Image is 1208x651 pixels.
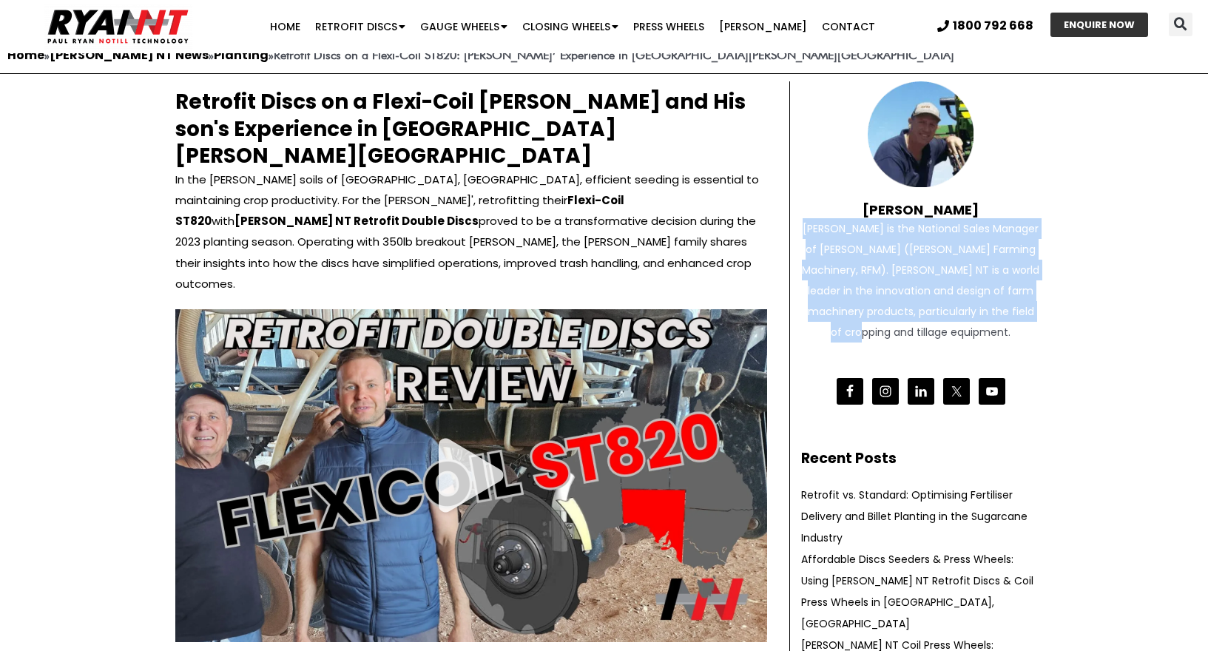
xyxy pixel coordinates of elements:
div: Search [1169,13,1192,36]
h2: Retrofit Discs on a Flexi-Coil [PERSON_NAME] and His son's Experience in [GEOGRAPHIC_DATA][PERSON... [175,89,767,169]
a: Gauge Wheels [413,12,515,41]
a: Retrofit Discs [308,12,413,41]
h4: [PERSON_NAME] [801,187,1041,218]
a: Affordable Discs Seeders & Press Wheels: Using [PERSON_NAME] NT Retrofit Discs & Coil Press Wheel... [801,552,1033,631]
span: 1800 792 668 [953,20,1033,32]
strong: Retrofit Discs on a Flexi-Coil ST820: [PERSON_NAME]’ Experience in [GEOGRAPHIC_DATA][PERSON_NAME]... [274,48,954,62]
a: Press Wheels [626,12,712,41]
span: ENQUIRE NOW [1064,20,1135,30]
a: [PERSON_NAME] [712,12,814,41]
a: Home [7,47,44,64]
a: Retrofit vs. Standard: Optimising Fertiliser Delivery and Billet Planting in the Sugarcane Industry [801,488,1028,545]
a: Home [263,12,308,41]
div: [PERSON_NAME] is the National Sales Manager of [PERSON_NAME] ([PERSON_NAME] Farming Machinery, RF... [801,218,1041,343]
strong: [PERSON_NAME] NT Retrofit Double Discs [234,213,479,229]
a: Closing Wheels [515,12,626,41]
a: [PERSON_NAME] NT News [50,47,209,64]
a: ENQUIRE NOW [1050,13,1148,37]
nav: Menu [234,12,911,41]
img: Ryan NT logo [44,4,192,50]
span: » » » [7,48,954,62]
a: Planting [214,47,269,64]
h2: Recent Posts [801,448,1041,470]
p: In the [PERSON_NAME] soils of [GEOGRAPHIC_DATA], [GEOGRAPHIC_DATA], efficient seeding is essentia... [175,169,767,294]
a: 1800 792 668 [937,20,1033,32]
a: Contact [814,12,883,41]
